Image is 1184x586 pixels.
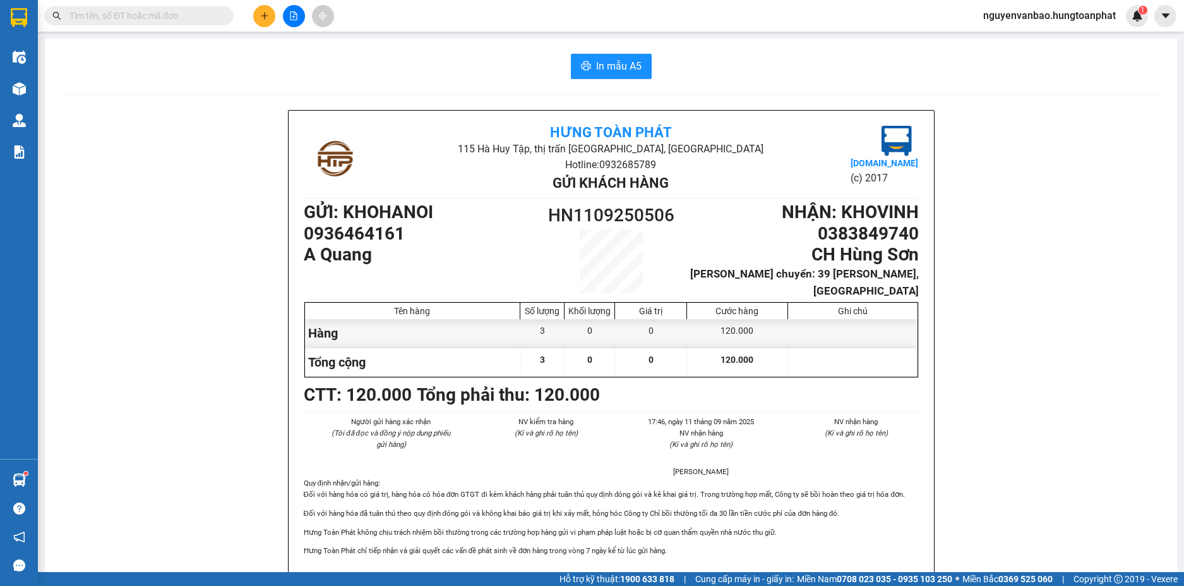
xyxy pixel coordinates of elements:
span: Tổng cộng [308,355,366,370]
img: warehouse-icon [13,82,26,95]
img: warehouse-icon [13,473,26,487]
span: Miền Bắc [962,572,1053,586]
span: ⚪️ [955,577,959,582]
h1: 0383849740 [688,223,918,245]
span: aim [318,11,327,20]
i: (Tôi đã đọc và đồng ý nộp dung phiếu gửi hàng) [332,429,450,449]
span: printer [581,61,591,73]
i: (Kí và ghi rõ họ tên) [669,440,733,449]
p: Đối với hàng hóa có giá trị, hàng hóa có hóa đơn GTGT đi kèm khách hàng phải tuân thủ quy định đó... [304,489,919,500]
span: 120.000 [721,355,753,365]
i: (Kí và ghi rõ họ tên) [825,429,888,437]
img: warehouse-icon [13,51,26,64]
img: logo.jpg [304,126,367,189]
i: (Kí và ghi rõ họ tên) [515,429,578,437]
li: [PERSON_NAME] [639,466,764,477]
span: nguyenvanbao.hungtoanphat [973,8,1126,23]
b: [PERSON_NAME] chuyển: 39 [PERSON_NAME], [GEOGRAPHIC_DATA] [690,267,919,297]
div: 0 [615,319,687,348]
strong: 0369 525 060 [998,574,1053,584]
div: Khối lượng [568,306,611,316]
img: logo-vxr [11,8,27,27]
img: logo.jpg [882,126,912,156]
div: Quy định nhận/gửi hàng : [304,477,919,556]
span: 1 [1140,6,1145,15]
span: search [52,11,61,20]
b: Tổng phải thu: 120.000 [417,384,600,405]
div: 3 [520,319,565,348]
li: 115 Hà Huy Tập, thị trấn [GEOGRAPHIC_DATA], [GEOGRAPHIC_DATA] [406,141,816,157]
li: (c) 2017 [851,170,918,186]
b: NHẬN : KHOVINH [782,202,919,223]
span: caret-down [1160,10,1171,21]
span: In mẫu A5 [596,58,642,74]
span: question-circle [13,503,25,515]
strong: 1900 633 818 [620,574,674,584]
b: Gửi khách hàng [553,175,669,191]
li: 17:46, ngày 11 tháng 09 năm 2025 [639,416,764,427]
b: GỬI : KHOHANOI [304,202,433,223]
li: Hotline: 0932685789 [406,157,816,173]
button: printerIn mẫu A5 [571,54,652,79]
div: 120.000 [687,319,787,348]
span: | [684,572,686,586]
img: warehouse-icon [13,114,26,127]
strong: 0708 023 035 - 0935 103 250 [837,574,952,584]
span: Miền Nam [797,572,952,586]
span: Cung cấp máy in - giấy in: [695,572,794,586]
button: file-add [283,5,305,27]
p: Hưng Toàn Phát chỉ tiếp nhận và giải quyết các vấn đề phát sinh về đơn hàng trong vòng 7 ngày kể ... [304,545,919,556]
li: Người gửi hàng xác nhận [329,416,454,427]
span: 0 [649,355,654,365]
button: aim [312,5,334,27]
span: file-add [289,11,298,20]
button: plus [253,5,275,27]
p: Đối với hàng hóa đã tuân thủ theo quy định đóng gói và không khai báo giá trị khi xảy mất, hỏng h... [304,508,919,519]
p: Hưng Toàn Phát không chịu trách nhiệm bồi thường trong các trường hợp hàng gửi vi phạm pháp luật ... [304,527,919,538]
li: NV nhận hàng [794,416,919,427]
h1: 0936464161 [304,223,534,245]
span: message [13,559,25,571]
img: icon-new-feature [1132,10,1143,21]
span: Hỗ trợ kỹ thuật: [559,572,674,586]
img: solution-icon [13,145,26,159]
input: Tìm tên, số ĐT hoặc mã đơn [69,9,218,23]
div: Ghi chú [791,306,914,316]
span: copyright [1114,575,1123,583]
b: CTT : 120.000 [304,384,412,405]
h1: CH Hùng Sơn [688,244,918,266]
div: 0 [565,319,615,348]
div: Số lượng [523,306,561,316]
div: Tên hàng [308,306,517,316]
span: 3 [540,355,545,365]
b: Hưng Toàn Phát [550,125,672,140]
sup: 1 [24,472,28,475]
div: Cước hàng [690,306,784,316]
span: notification [13,531,25,543]
li: NV kiểm tra hàng [484,416,609,427]
span: | [1062,572,1064,586]
b: [DOMAIN_NAME] [851,158,918,168]
span: 0 [587,355,592,365]
span: plus [260,11,269,20]
li: NV nhận hàng [639,427,764,439]
div: Hàng [305,319,521,348]
h1: A Quang [304,244,534,266]
div: Giá trị [618,306,683,316]
button: caret-down [1154,5,1176,27]
h1: HN1109250506 [534,202,688,229]
sup: 1 [1139,6,1147,15]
